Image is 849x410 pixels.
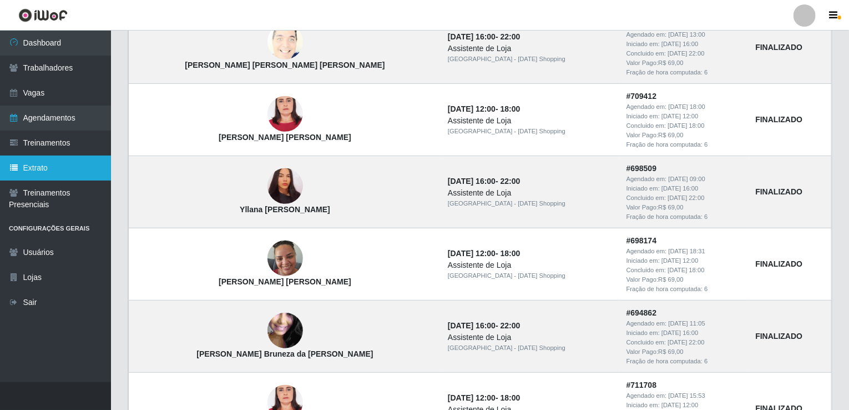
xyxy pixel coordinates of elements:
[626,381,657,389] strong: # 711708
[626,328,742,338] div: Iniciado em:
[448,104,520,113] strong: -
[626,193,742,203] div: Concluido em:
[626,212,742,222] div: Fração de hora computada: 6
[626,308,657,317] strong: # 694862
[626,247,742,256] div: Agendado em:
[448,271,613,281] div: [GEOGRAPHIC_DATA] - [DATE] Shopping
[661,402,698,408] time: [DATE] 12:00
[668,339,704,346] time: [DATE] 22:00
[668,194,704,201] time: [DATE] 22:00
[626,338,742,347] div: Concluido em:
[756,43,803,52] strong: FINALIZADO
[668,122,704,129] time: [DATE] 18:00
[626,319,742,328] div: Agendado em:
[448,332,613,343] div: Assistente de Loja
[756,115,803,124] strong: FINALIZADO
[661,257,698,264] time: [DATE] 12:00
[448,199,613,208] div: [GEOGRAPHIC_DATA] - [DATE] Shopping
[501,321,520,330] time: 22:00
[448,321,496,330] time: [DATE] 16:00
[448,54,613,64] div: [GEOGRAPHIC_DATA] - [DATE] Shopping
[669,248,705,254] time: [DATE] 18:31
[626,236,657,245] strong: # 698174
[661,329,698,336] time: [DATE] 16:00
[756,259,803,268] strong: FINALIZADO
[219,277,351,286] strong: [PERSON_NAME] [PERSON_NAME]
[501,32,520,41] time: 22:00
[669,320,705,327] time: [DATE] 11:05
[669,392,705,399] time: [DATE] 15:53
[668,267,704,273] time: [DATE] 18:00
[626,256,742,266] div: Iniciado em:
[756,187,803,196] strong: FINALIZADO
[626,184,742,193] div: Iniciado em:
[448,127,613,136] div: [GEOGRAPHIC_DATA] - [DATE] Shopping
[448,249,520,258] strong: -
[196,349,373,358] strong: [PERSON_NAME] Bruneza da [PERSON_NAME]
[448,393,520,402] strong: -
[501,104,520,113] time: 18:00
[626,391,742,401] div: Agendado em:
[626,140,742,149] div: Fração de hora computada: 6
[626,49,742,58] div: Concluido em:
[626,266,742,275] div: Concluido em:
[267,235,303,282] img: Francisca Sara Oliveira almeida
[448,32,520,41] strong: -
[626,174,742,184] div: Agendado em:
[267,291,303,371] img: Micaela Bruneza da Silva Alves
[626,401,742,410] div: Iniciado em:
[626,102,742,112] div: Agendado em:
[669,103,705,110] time: [DATE] 18:00
[448,32,496,41] time: [DATE] 16:00
[668,50,704,57] time: [DATE] 22:00
[448,249,496,258] time: [DATE] 12:00
[448,177,520,186] strong: -
[626,68,742,77] div: Fração de hora computada: 6
[626,347,742,357] div: Valor Pago: R$ 69,00
[661,41,698,47] time: [DATE] 16:00
[626,58,742,68] div: Valor Pago: R$ 69,00
[501,393,520,402] time: 18:00
[448,343,613,353] div: [GEOGRAPHIC_DATA] - [DATE] Shopping
[626,275,742,284] div: Valor Pago: R$ 69,00
[661,113,698,119] time: [DATE] 12:00
[448,43,613,54] div: Assistente de Loja
[267,167,303,206] img: Yllana Brenda de Matos
[185,61,385,69] strong: [PERSON_NAME] [PERSON_NAME] [PERSON_NAME]
[626,164,657,173] strong: # 698509
[626,203,742,212] div: Valor Pago: R$ 69,00
[669,176,705,182] time: [DATE] 09:00
[669,31,705,38] time: [DATE] 13:00
[626,92,657,101] strong: # 709412
[448,177,496,186] time: [DATE] 16:00
[448,259,613,271] div: Assistente de Loja
[626,284,742,294] div: Fração de hora computada: 6
[626,112,742,121] div: Iniciado em:
[240,205,330,214] strong: Yllana [PERSON_NAME]
[501,249,520,258] time: 18:00
[626,357,742,366] div: Fração de hora computada: 6
[448,393,496,402] time: [DATE] 12:00
[448,187,613,199] div: Assistente de Loja
[756,332,803,341] strong: FINALIZADO
[448,321,520,330] strong: -
[448,104,496,113] time: [DATE] 12:00
[18,8,68,22] img: CoreUI Logo
[219,133,351,142] strong: [PERSON_NAME] [PERSON_NAME]
[448,115,613,127] div: Assistente de Loja
[267,76,303,153] img: Juliane Campos Silva Beserra
[661,185,698,192] time: [DATE] 16:00
[626,30,742,39] div: Agendado em:
[626,121,742,131] div: Concluido em:
[501,177,520,186] time: 22:00
[626,39,742,49] div: Iniciado em:
[267,20,303,64] img: Joao Victor de Medeiros Lira
[626,131,742,140] div: Valor Pago: R$ 69,00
